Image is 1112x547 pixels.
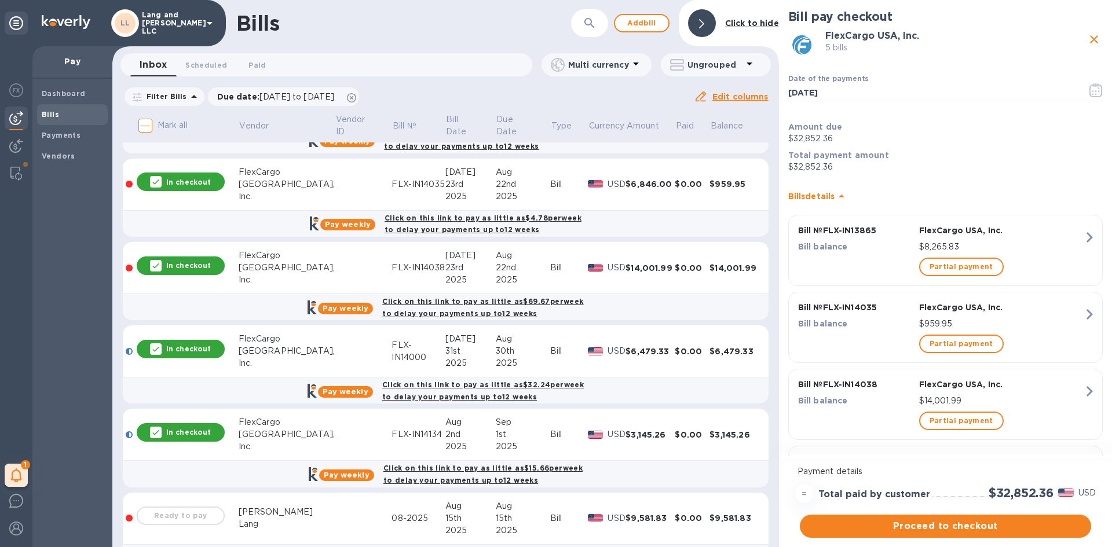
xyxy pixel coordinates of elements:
[788,133,1103,145] p: $32,852.36
[239,178,335,190] div: [GEOGRAPHIC_DATA],
[589,120,625,132] p: Currency
[588,431,603,439] img: USD
[551,120,587,132] span: Type
[239,506,335,518] div: [PERSON_NAME]
[709,262,759,274] div: $14,001.99
[239,416,335,428] div: FlexCargo
[325,220,371,229] b: Pay weekly
[445,416,496,428] div: Aug
[445,345,496,357] div: 31st
[496,190,550,203] div: 2025
[709,512,759,524] div: $9,581.83
[919,318,1084,330] p: $959.95
[550,428,588,440] div: Bill
[550,178,588,190] div: Bill
[446,113,495,138] span: Bill Date
[445,262,496,274] div: 23rd
[608,428,625,440] p: USD
[919,241,1084,253] p: $8,265.83
[496,166,550,178] div: Aug
[624,16,659,30] span: Add bill
[496,333,550,345] div: Aug
[709,429,759,440] div: $3,145.26
[445,440,496,453] div: 2025
[825,30,919,41] b: FlexCargo USA, Inc.
[445,333,496,345] div: [DATE]
[588,264,603,272] img: USD
[712,92,769,101] u: Edit columns
[185,59,227,71] span: Scheduled
[825,42,1085,54] p: 5 bills
[208,87,360,106] div: Due date:[DATE] to [DATE]
[550,345,588,357] div: Bill
[239,249,335,262] div: FlexCargo
[709,178,759,190] div: $959.95
[919,335,1004,353] button: Partial payment
[675,178,709,190] div: $0.00
[1058,489,1074,497] img: USD
[798,241,915,252] p: Bill balance
[711,120,743,132] p: Balance
[798,379,915,390] p: Bill № FLX-IN14038
[687,59,742,71] p: Ungrouped
[800,515,1091,538] button: Proceed to checkout
[239,357,335,369] div: Inc.
[496,512,550,524] div: 15th
[259,92,334,101] span: [DATE] to [DATE]
[788,150,889,160] b: Total payment amount
[798,225,915,236] p: Bill № FLX-IN13865
[675,512,709,524] div: $0.00
[239,333,335,345] div: FlexCargo
[625,178,675,190] div: $6,846.00
[142,91,187,101] p: Filter Bills
[445,512,496,524] div: 15th
[496,524,550,537] div: 2025
[568,59,629,71] p: Multi currency
[239,345,335,357] div: [GEOGRAPHIC_DATA],
[166,260,211,270] p: In checkout
[42,89,86,98] b: Dashboard
[445,428,496,440] div: 2nd
[788,215,1103,286] button: Bill №FLX-IN13865FlexCargo USA, Inc.Bill balance$8,265.83Partial payment
[788,76,868,83] label: Date of the payments
[158,119,188,131] p: Mark all
[392,512,445,524] div: 08-2025
[120,19,130,27] b: LL
[496,357,550,369] div: 2025
[625,429,675,440] div: $3,145.26
[496,416,550,428] div: Sep
[42,56,103,67] p: Pay
[166,427,211,437] p: In checkout
[496,178,550,190] div: 22nd
[551,120,572,132] p: Type
[445,166,496,178] div: [DATE]
[1078,487,1096,499] p: USD
[393,120,431,132] span: Bill №
[496,249,550,262] div: Aug
[42,15,90,29] img: Logo
[239,190,335,203] div: Inc.
[239,428,335,440] div: [GEOGRAPHIC_DATA],
[709,346,759,357] div: $6,479.33
[627,120,674,132] span: Amount
[798,302,915,313] p: Bill № FLX-IN14035
[675,346,709,357] div: $0.00
[930,260,993,274] span: Partial payment
[496,428,550,440] div: 1st
[42,110,59,119] b: Bills
[445,249,496,262] div: [DATE]
[392,339,445,364] div: FLX-IN14000
[336,113,376,138] p: Vendor ID
[818,489,930,500] h3: Total paid by customer
[496,113,534,138] p: Due Date
[625,512,675,524] div: $9,581.83
[239,120,269,132] p: Vendor
[788,178,1103,215] div: Billsdetails
[393,120,416,132] p: Bill №
[989,486,1054,500] h2: $32,852.36
[445,178,496,190] div: 23rd
[382,380,584,401] b: Click on this link to pay as little as $32.24 per week to delay your payments up to 12 weeks
[42,152,75,160] b: Vendors
[608,262,625,274] p: USD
